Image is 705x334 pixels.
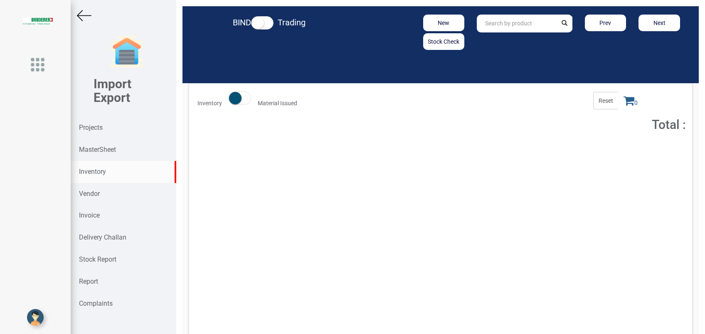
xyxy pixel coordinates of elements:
strong: BIND [233,17,251,27]
strong: Invoice [79,211,100,219]
strong: Complaints [79,299,113,307]
strong: Trading [278,17,306,27]
button: Next [638,15,680,31]
button: Prev [585,15,626,31]
strong: Delivery Challan [79,233,126,241]
span: Reset [593,92,618,109]
strong: Inventory [79,168,106,176]
strong: MasterSheet [79,146,116,153]
input: Search by product [477,15,557,32]
strong: Stock Report [79,255,116,263]
button: Stock Check [423,33,465,50]
h2: Total : [533,118,686,131]
span: 0 [618,92,643,109]
button: New [423,15,465,31]
strong: Material Issued [258,100,297,106]
b: Import Export [94,77,131,105]
strong: Inventory [197,100,222,106]
strong: Vendor [79,190,100,198]
img: garage-closed.png [110,35,143,69]
strong: Report [79,277,98,285]
strong: Projects [79,124,103,131]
